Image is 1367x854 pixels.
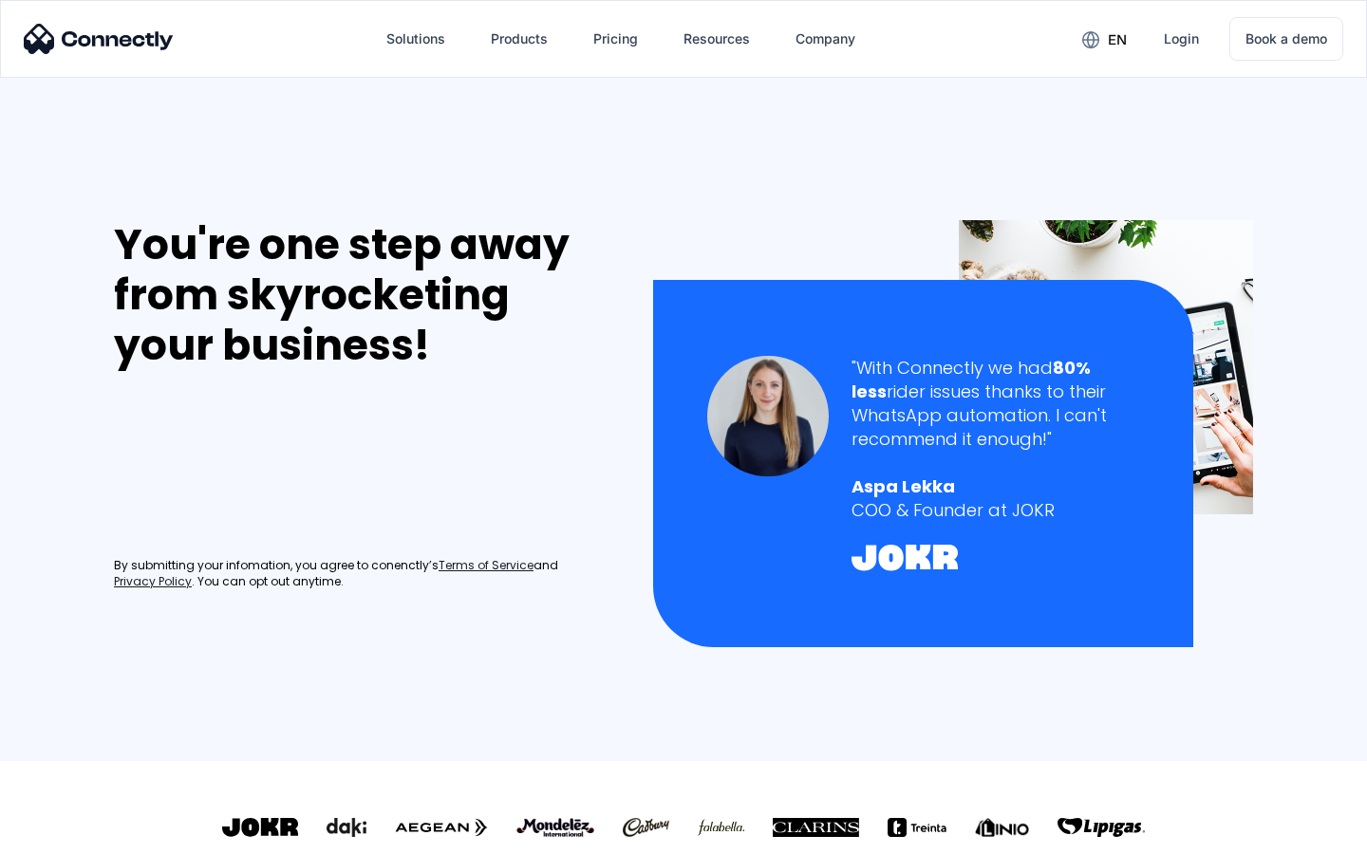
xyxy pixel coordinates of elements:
a: Privacy Policy [114,574,192,590]
div: en [1067,25,1141,53]
a: Book a demo [1229,17,1343,61]
div: en [1108,27,1127,53]
div: You're one step away from skyrocketing your business! [114,220,613,370]
div: Resources [683,26,750,52]
div: Pricing [593,26,638,52]
a: Login [1149,16,1214,62]
div: By submitting your infomation, you agree to conenctly’s and . You can opt out anytime. [114,558,613,590]
div: Solutions [371,16,460,62]
div: "With Connectly we had rider issues thanks to their WhatsApp automation. I can't recommend it eno... [852,356,1139,452]
div: COO & Founder at JOKR [852,498,1139,522]
strong: Aspa Lekka [852,474,955,498]
strong: 80% less [852,356,1091,403]
iframe: Form 0 [114,393,399,535]
img: Connectly Logo [24,24,174,54]
div: Resources [668,16,765,62]
a: Pricing [578,16,653,62]
div: Company [780,16,871,62]
ul: Language list [38,821,114,847]
div: Company [796,26,855,52]
a: Terms of Service [439,558,534,574]
div: Products [476,16,563,62]
div: Login [1164,26,1199,52]
aside: Language selected: English [19,821,114,847]
div: Solutions [386,26,445,52]
div: Products [491,26,548,52]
